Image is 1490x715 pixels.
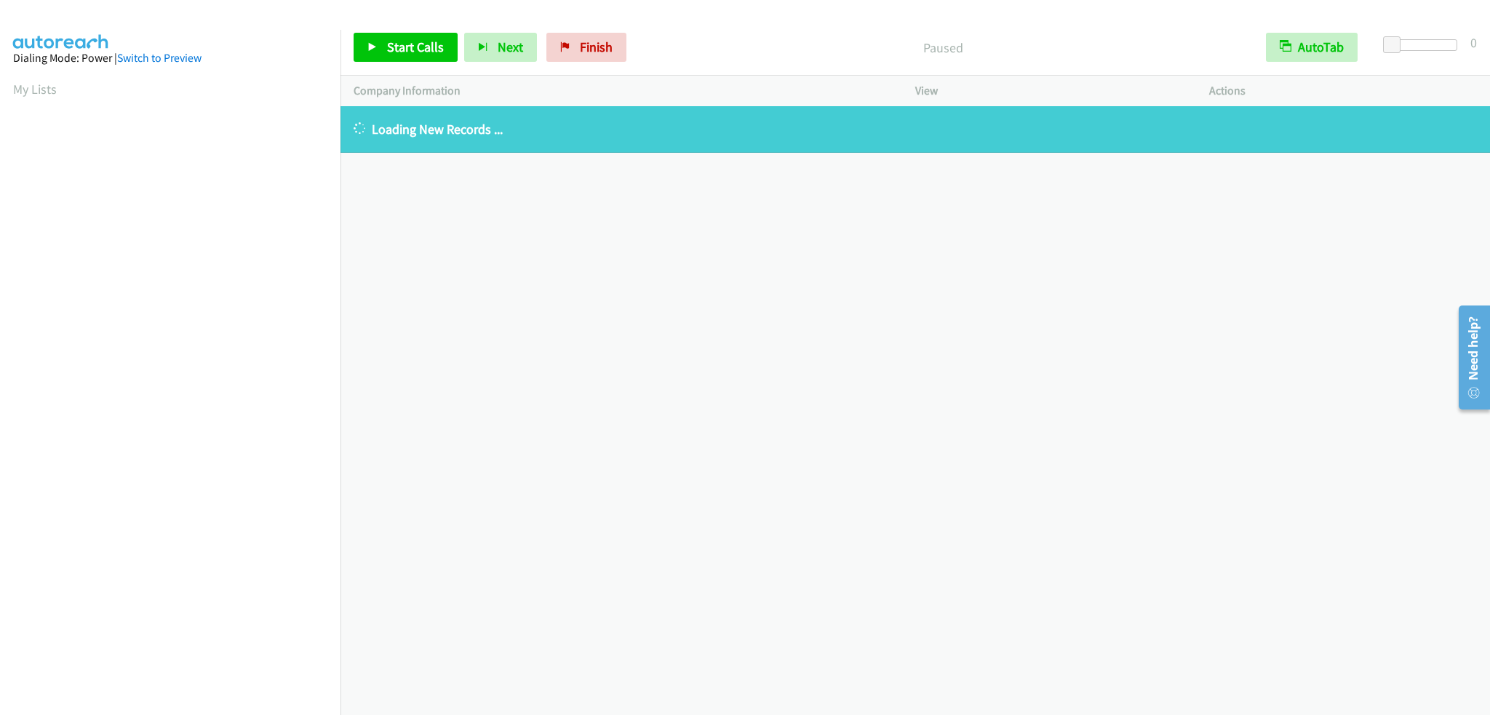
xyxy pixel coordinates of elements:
[387,39,444,55] span: Start Calls
[1266,33,1358,62] button: AutoTab
[13,49,327,67] div: Dialing Mode: Power |
[1209,82,1477,100] p: Actions
[117,51,202,65] a: Switch to Preview
[354,82,889,100] p: Company Information
[1449,300,1490,415] iframe: Resource Center
[546,33,626,62] a: Finish
[1470,33,1477,52] div: 0
[498,39,523,55] span: Next
[915,82,1183,100] p: View
[1390,39,1457,51] div: Delay between calls (in seconds)
[464,33,537,62] button: Next
[354,33,458,62] a: Start Calls
[646,38,1240,57] p: Paused
[354,119,1477,139] p: Loading New Records ...
[13,81,57,97] a: My Lists
[580,39,613,55] span: Finish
